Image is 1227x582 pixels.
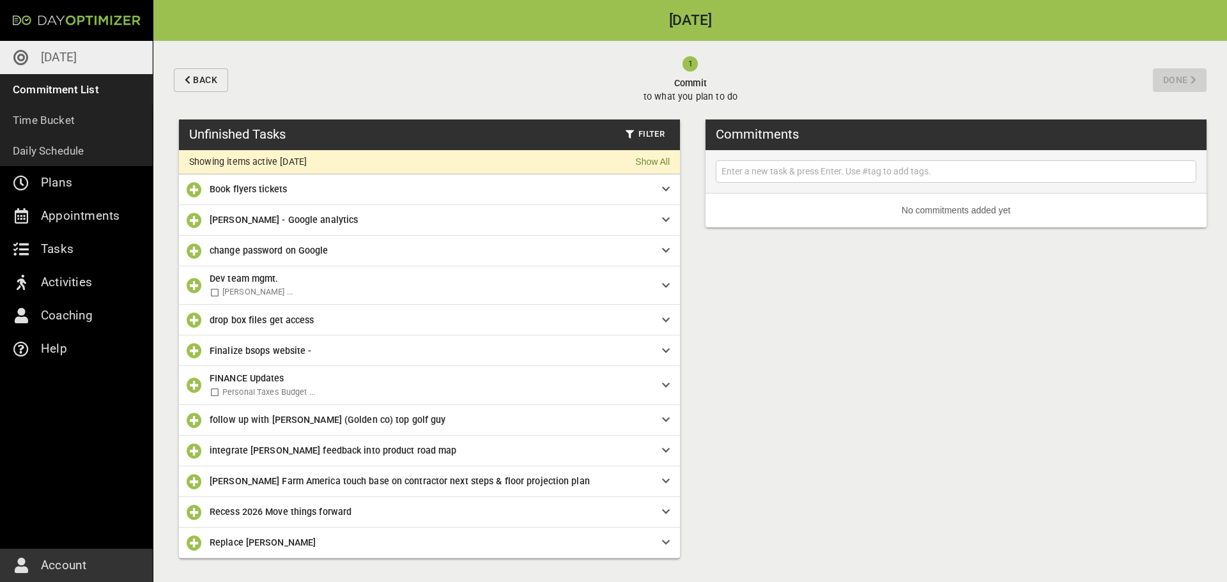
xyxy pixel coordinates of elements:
[179,174,680,205] div: Book flyers tickets
[41,339,67,359] p: Help
[621,125,670,144] button: Filter
[179,335,680,366] div: Finalize bsops website -
[41,272,92,293] p: Activities
[179,436,680,466] div: integrate [PERSON_NAME] feedback into product road map
[706,194,1207,227] li: No commitments added yet
[222,387,315,397] span: Personal Taxes Budget ...
[222,287,293,296] span: [PERSON_NAME] ...
[13,15,141,26] img: Day Optimizer
[179,528,680,558] div: Replace [PERSON_NAME]
[688,59,693,68] text: 1
[153,13,1227,28] h2: [DATE]
[626,127,665,142] span: Filter
[210,245,328,256] span: change password on Google
[210,215,358,225] span: [PERSON_NAME] - Google analytics
[210,537,316,548] span: Replace [PERSON_NAME]
[210,507,351,517] span: Recess 2026 Move things forward
[179,405,680,436] div: follow up with [PERSON_NAME] (Golden co) top golf guy
[210,476,590,486] span: [PERSON_NAME] Farm America touch base on contractor next steps & floor projection plan
[233,41,1148,119] button: Committo what you plan to do
[644,90,737,103] p: to what you plan to do
[41,555,86,576] p: Account
[179,366,680,404] div: FINANCE Updates Personal Taxes Budget ...
[179,236,680,266] div: change password on Google
[210,346,311,356] span: Finalize bsops website -
[41,172,72,193] p: Plans
[179,466,680,497] div: [PERSON_NAME] Farm America touch base on contractor next steps & floor projection plan
[41,206,120,226] p: Appointments
[210,445,456,456] span: integrate [PERSON_NAME] feedback into product road map
[41,47,77,68] p: [DATE]
[210,315,314,325] span: drop box files get access
[179,205,680,236] div: [PERSON_NAME] - Google analytics
[719,164,1193,180] input: Enter a new task & press Enter. Use #tag to add tags.
[174,68,228,92] button: Back
[210,184,287,194] span: Book flyers tickets
[179,266,680,305] div: Dev team mgmt. [PERSON_NAME] ...
[210,273,278,284] span: Dev team mgmt.
[644,77,737,90] span: Commit
[252,157,307,167] p: active [DATE]
[179,497,680,528] div: Recess 2026 Move things forward
[189,125,286,144] h3: Unfinished Tasks
[635,155,670,169] a: Show All
[193,72,217,88] span: Back
[13,142,84,160] p: Daily Schedule
[189,157,252,167] p: Showing items
[13,111,75,129] p: Time Bucket
[210,415,445,425] span: follow up with [PERSON_NAME] (Golden co) top golf guy
[41,239,73,259] p: Tasks
[13,80,99,98] p: Commitment List
[41,305,93,326] p: Coaching
[179,305,680,335] div: drop box files get access
[210,373,284,383] span: FINANCE Updates
[716,125,799,144] h3: Commitments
